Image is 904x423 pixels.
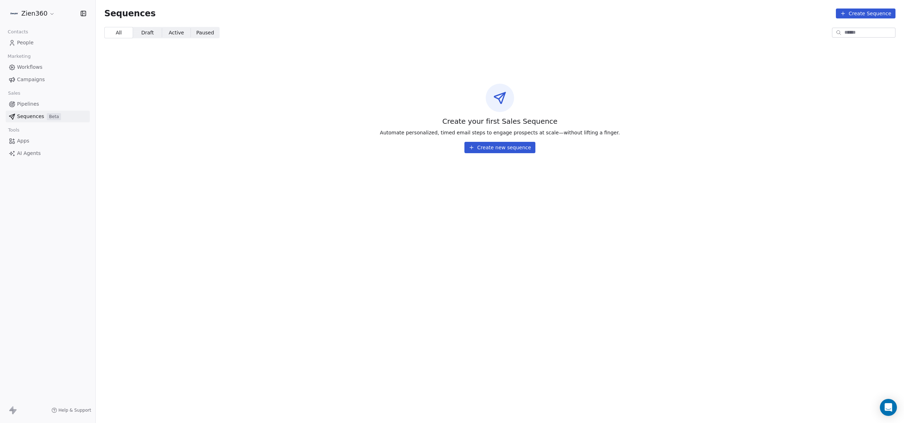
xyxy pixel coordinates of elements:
a: People [6,37,90,49]
span: Sales [5,88,23,99]
span: AI Agents [17,150,41,157]
span: Paused [196,29,214,37]
span: Tools [5,125,22,135]
button: Create Sequence [836,9,895,18]
a: Apps [6,135,90,147]
span: Active [169,29,184,37]
span: People [17,39,34,46]
div: Open Intercom Messenger [880,399,897,416]
span: Create your first Sales Sequence [442,116,558,126]
a: Pipelines [6,98,90,110]
span: Zien360 [21,9,48,18]
img: zien360-vierkant.png [10,9,18,18]
span: Marketing [5,51,34,62]
span: Help & Support [59,407,91,413]
span: Campaigns [17,76,45,83]
a: SequencesBeta [6,111,90,122]
span: Pipelines [17,100,39,108]
span: Automate personalized, timed email steps to engage prospects at scale—without lifting a finger. [380,129,620,136]
span: Draft [141,29,154,37]
a: Campaigns [6,74,90,85]
a: Help & Support [51,407,91,413]
span: Workflows [17,63,43,71]
span: Apps [17,137,29,145]
span: Contacts [5,27,31,37]
button: Zien360 [9,7,56,20]
span: Beta [47,113,61,120]
span: Sequences [104,9,156,18]
button: Create new sequence [464,142,535,153]
a: AI Agents [6,148,90,159]
span: Sequences [17,113,44,120]
a: Workflows [6,61,90,73]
